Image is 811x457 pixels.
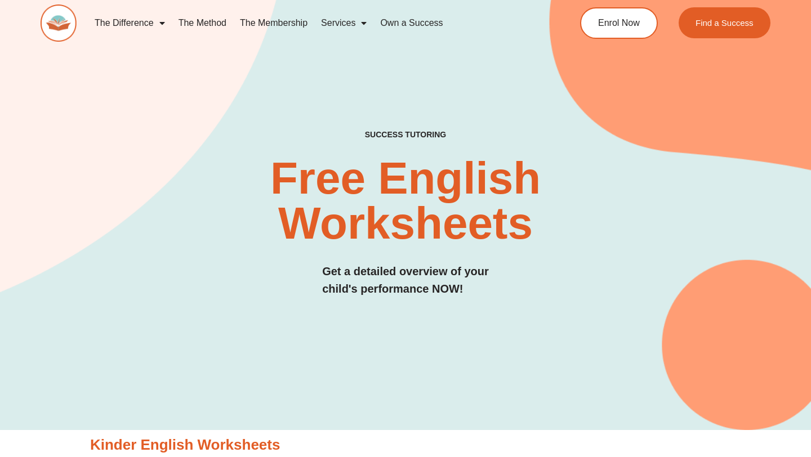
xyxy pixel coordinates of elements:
[88,10,172,36] a: The Difference
[322,263,489,298] h3: Get a detailed overview of your child's performance NOW!
[314,10,373,36] a: Services
[90,436,721,455] h3: Kinder English Worksheets
[598,19,640,28] span: Enrol Now
[233,10,314,36] a: The Membership
[679,7,770,38] a: Find a Success
[297,130,514,140] h4: SUCCESS TUTORING​
[164,156,646,246] h2: Free English Worksheets​
[172,10,233,36] a: The Method
[696,19,754,27] span: Find a Success
[580,7,658,39] a: Enrol Now
[88,10,538,36] nav: Menu
[373,10,449,36] a: Own a Success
